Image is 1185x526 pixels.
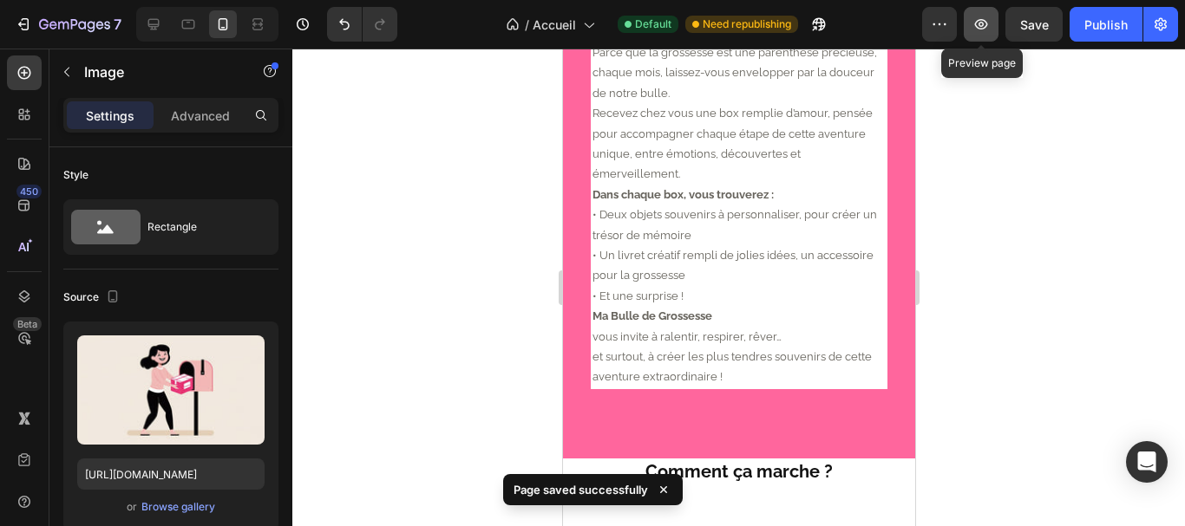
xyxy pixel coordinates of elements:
[327,7,397,42] div: Undo/Redo
[16,185,42,198] div: 450
[533,16,576,34] span: Accueil
[1020,17,1049,32] span: Save
[525,16,529,34] span: /
[141,499,215,515] div: Browse gallery
[13,317,42,331] div: Beta
[63,167,88,183] div: Style
[29,261,149,274] strong: Ma Bulle de Grossesse
[635,16,671,32] span: Default
[29,298,323,339] p: et surtout, à créer les plus tendres souvenirs de cette aventure extraordinaire !
[114,14,121,35] p: 7
[77,458,265,490] input: https://example.com/image.jpg
[84,62,232,82] p: Image
[127,497,137,517] span: or
[29,55,323,136] p: Recevez chez vous une box remplie d’amour, pensée pour accompagner chaque étape de cette aventure...
[63,286,123,309] div: Source
[86,107,134,125] p: Settings
[7,7,129,42] button: 7
[141,498,216,516] button: Browse gallery
[1005,7,1063,42] button: Save
[171,107,230,125] p: Advanced
[563,49,915,526] iframe: Design area
[29,257,323,298] p: vous invite à ralentir, respirer, rêver…
[147,207,253,247] div: Rectangle
[514,481,648,498] p: Page saved successfully
[1084,16,1128,34] div: Publish
[1070,7,1142,42] button: Publish
[77,335,265,445] img: preview-image
[703,16,791,32] span: Need republishing
[29,140,211,153] strong: Dans chaque box, vous trouverez :
[1126,441,1168,483] div: Open Intercom Messenger
[29,136,323,257] p: • Deux objets souvenirs à personnaliser, pour créer un trésor de mémoire • Un livret créatif remp...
